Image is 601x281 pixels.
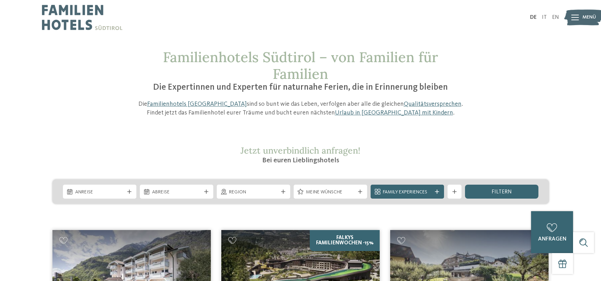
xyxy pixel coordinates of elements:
[538,236,566,242] span: anfragen
[530,15,537,20] a: DE
[241,145,360,156] span: Jetzt unverbindlich anfragen!
[492,189,512,195] span: filtern
[582,14,596,21] span: Menü
[335,110,453,116] a: Urlaub in [GEOGRAPHIC_DATA] mit Kindern
[383,189,432,196] span: Family Experiences
[306,189,355,196] span: Meine Wünsche
[135,100,467,117] p: Die sind so bunt wie das Leben, verfolgen aber alle die gleichen . Findet jetzt das Familienhotel...
[404,101,462,107] a: Qualitätsversprechen
[262,157,339,164] span: Bei euren Lieblingshotels
[542,15,547,20] a: IT
[229,189,278,196] span: Region
[152,189,201,196] span: Abreise
[75,189,124,196] span: Anreise
[147,101,247,107] a: Familienhotels [GEOGRAPHIC_DATA]
[153,83,448,92] span: Die Expertinnen und Experten für naturnahe Ferien, die in Erinnerung bleiben
[163,48,438,83] span: Familienhotels Südtirol – von Familien für Familien
[552,15,559,20] a: EN
[531,211,573,253] a: anfragen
